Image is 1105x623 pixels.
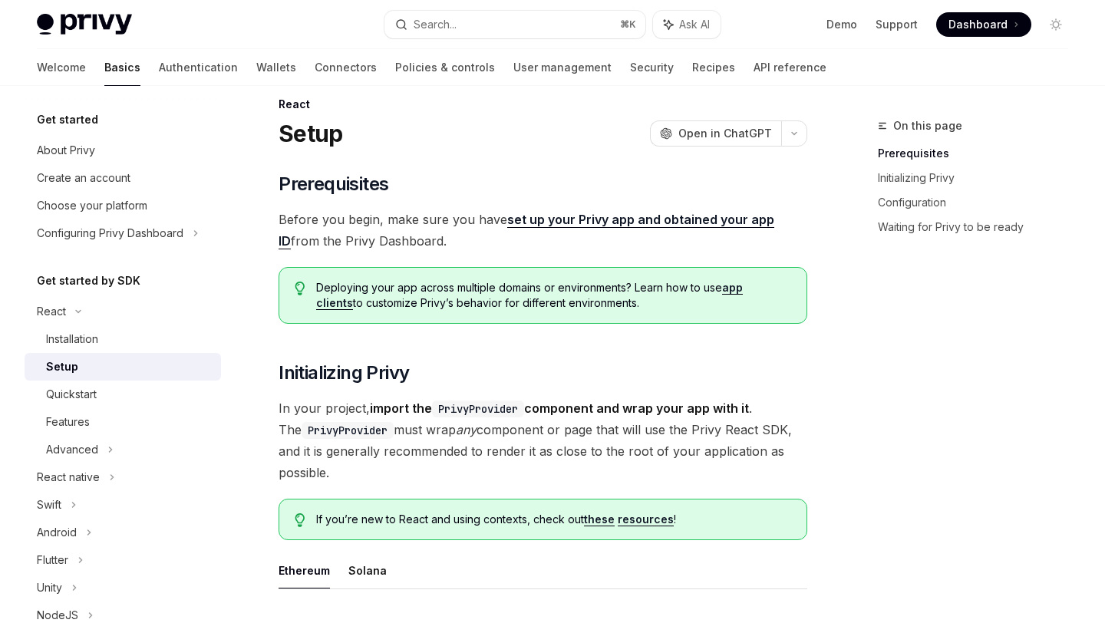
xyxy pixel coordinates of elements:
div: Advanced [46,440,98,459]
span: Prerequisites [279,172,388,196]
div: Search... [414,15,457,34]
a: Policies & controls [395,49,495,86]
svg: Tip [295,282,305,295]
a: Choose your platform [25,192,221,219]
div: Create an account [37,169,130,187]
a: Security [630,49,674,86]
a: Wallets [256,49,296,86]
code: PrivyProvider [302,422,394,439]
a: About Privy [25,137,221,164]
div: Flutter [37,551,68,569]
a: Authentication [159,49,238,86]
a: Waiting for Privy to be ready [878,215,1080,239]
a: Setup [25,353,221,381]
span: Initializing Privy [279,361,409,385]
div: Choose your platform [37,196,147,215]
button: Open in ChatGPT [650,120,781,147]
a: Quickstart [25,381,221,408]
a: these [584,513,615,526]
span: Deploying your app across multiple domains or environments? Learn how to use to customize Privy’s... [316,280,791,311]
h1: Setup [279,120,342,147]
span: On this page [893,117,962,135]
a: Recipes [692,49,735,86]
span: If you’re new to React and using contexts, check out ! [316,512,791,527]
div: React native [37,468,100,486]
span: Before you begin, make sure you have from the Privy Dashboard. [279,209,807,252]
code: PrivyProvider [432,400,524,417]
em: any [456,422,477,437]
h5: Get started [37,110,98,129]
a: resources [618,513,674,526]
span: In your project, . The must wrap component or page that will use the Privy React SDK, and it is g... [279,397,807,483]
a: Initializing Privy [878,166,1080,190]
span: Open in ChatGPT [678,126,772,141]
a: set up your Privy app and obtained your app ID [279,212,774,249]
a: Basics [104,49,140,86]
button: Ethereum [279,552,330,588]
a: Welcome [37,49,86,86]
button: Solana [348,552,387,588]
div: React [279,97,807,112]
a: Prerequisites [878,141,1080,166]
a: API reference [754,49,826,86]
a: Configuration [878,190,1080,215]
div: Quickstart [46,385,97,404]
div: About Privy [37,141,95,160]
a: Support [876,17,918,32]
span: Dashboard [948,17,1008,32]
a: Features [25,408,221,436]
span: Ask AI [679,17,710,32]
div: Features [46,413,90,431]
h5: Get started by SDK [37,272,140,290]
div: Unity [37,578,62,597]
span: ⌘ K [620,18,636,31]
img: light logo [37,14,132,35]
a: Installation [25,325,221,353]
button: Toggle dark mode [1044,12,1068,37]
div: Swift [37,496,61,514]
div: Setup [46,358,78,376]
div: Configuring Privy Dashboard [37,224,183,242]
button: Search...⌘K [384,11,645,38]
div: Installation [46,330,98,348]
a: User management [513,49,612,86]
svg: Tip [295,513,305,527]
a: Demo [826,17,857,32]
button: Ask AI [653,11,721,38]
a: Connectors [315,49,377,86]
strong: import the component and wrap your app with it [370,400,749,416]
div: Android [37,523,77,542]
a: Create an account [25,164,221,192]
div: React [37,302,66,321]
a: Dashboard [936,12,1031,37]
